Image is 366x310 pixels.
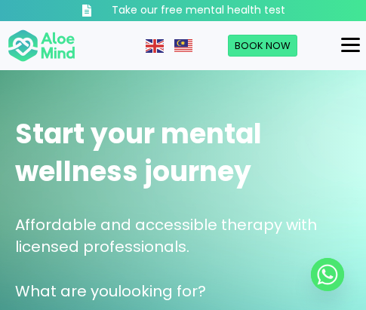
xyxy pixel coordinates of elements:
a: Malay [174,38,194,53]
span: What are you [15,281,118,302]
span: Book Now [235,38,291,53]
span: Start your mental wellness journey [15,115,262,191]
img: en [146,39,164,53]
h3: Take our free mental health test [112,3,285,18]
img: Aloe mind Logo [8,29,75,63]
a: English [146,38,165,53]
span: looking for? [118,281,206,302]
a: Book Now [228,35,297,57]
a: Whatsapp [311,258,344,291]
a: Take our free mental health test [48,3,319,18]
p: Affordable and accessible therapy with licensed professionals. [15,214,351,258]
img: ms [174,39,192,53]
button: Menu [335,32,366,58]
